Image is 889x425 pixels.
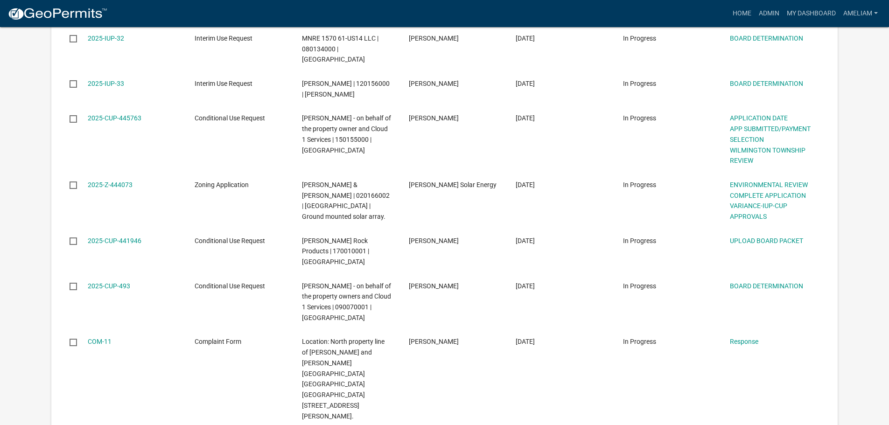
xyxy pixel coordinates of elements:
[623,80,656,87] span: In Progress
[409,237,459,244] span: Chris Priebe
[516,114,535,122] span: 07/07/2025
[730,114,788,122] a: APPLICATION DATE
[516,181,535,188] span: 07/01/2025
[195,80,252,87] span: Interim Use Request
[302,114,391,153] span: Mike Huizenga - on behalf of the property owner and Cloud 1 Services | 150155000 | Wilmington
[730,146,805,165] a: WILMINGTON TOWNSHIP REVIEW
[623,181,656,188] span: In Progress
[409,181,497,188] span: Olson Solar Energy
[516,80,535,87] span: 07/15/2025
[88,35,124,42] a: 2025-IUP-32
[195,282,265,290] span: Conditional Use Request
[409,338,459,345] span: Wayne Petersen
[730,338,758,345] a: Response
[409,114,459,122] span: Mike Huizenga
[623,338,656,345] span: In Progress
[302,237,369,266] span: Bruening Rock Products | 170010001 | Yucatan
[88,181,133,188] a: 2025-Z-444073
[88,237,141,244] a: 2025-CUP-441946
[730,202,787,220] a: VARIANCE-IUP-CUP APPROVALS
[88,80,124,87] a: 2025-IUP-33
[195,237,265,244] span: Conditional Use Request
[516,237,535,244] span: 06/26/2025
[729,5,755,22] a: Home
[623,114,656,122] span: In Progress
[730,80,803,87] a: BOARD DETERMINATION
[623,237,656,244] span: In Progress
[409,80,459,87] span: Chase Johnson
[195,181,249,188] span: Zoning Application
[840,5,882,22] a: AmeliaM
[730,181,808,188] a: ENVIRONMENTAL REVIEW
[783,5,840,22] a: My Dashboard
[623,282,656,290] span: In Progress
[730,35,803,42] a: BOARD DETERMINATION
[730,125,811,143] a: APP SUBMITTED/PAYMENT SELECTION
[302,35,378,63] span: MNRE 1570 61-US14 LLC | 080134000 | La Crescent I
[302,80,390,98] span: JOHNSON,CHASE R | 120156000 | Sheldon I
[409,282,459,290] span: Mike Huizenga
[623,35,656,42] span: In Progress
[195,338,241,345] span: Complaint Form
[516,338,535,345] span: 06/24/2025
[195,114,265,122] span: Conditional Use Request
[195,35,252,42] span: Interim Use Request
[302,282,391,321] span: Mike Huizenga - on behalf of the property owners and Cloud 1 Services | 090070001 | Mayville
[409,35,459,42] span: Tate Kapple
[302,338,385,419] span: Location: North property line of Wayne and Kelly Petersen farm Hokah MN 2619 Petersen drive.
[730,237,803,244] a: UPLOAD BOARD PACKET
[88,338,112,345] a: COM-11
[730,282,803,290] a: BOARD DETERMINATION
[302,181,390,220] span: KUSUMA,BENNY & SHAWNA BONNETT | 020166002 | Brownsville | Ground mounted solar array.
[516,282,535,290] span: 06/26/2025
[88,282,130,290] a: 2025-CUP-493
[730,192,806,199] a: COMPLETE APPLICATION
[516,35,535,42] span: 07/22/2025
[755,5,783,22] a: Admin
[88,114,141,122] a: 2025-CUP-445763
